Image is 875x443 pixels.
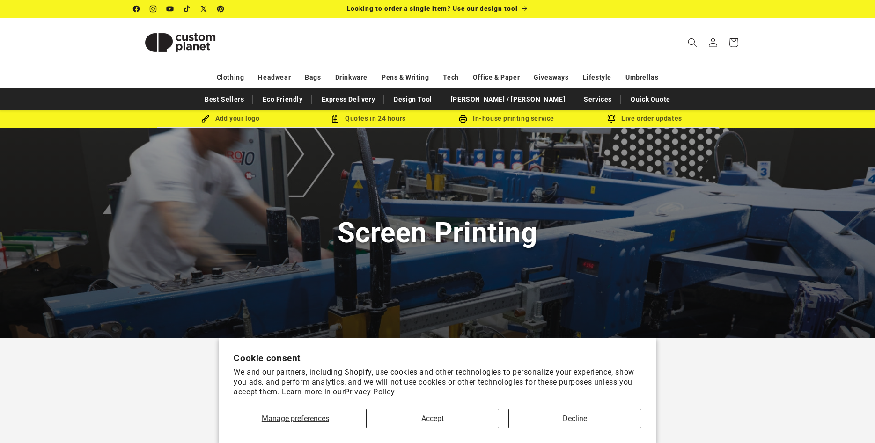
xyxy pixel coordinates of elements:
[347,5,518,12] span: Looking to order a single item? Use our design tool
[300,113,438,124] div: Quotes in 24 hours
[473,69,520,86] a: Office & Paper
[446,91,570,108] a: [PERSON_NAME] / [PERSON_NAME]
[625,69,658,86] a: Umbrellas
[583,69,611,86] a: Lifestyle
[331,115,339,123] img: Order Updates Icon
[576,113,714,124] div: Live order updates
[382,69,429,86] a: Pens & Writing
[317,91,380,108] a: Express Delivery
[234,353,641,363] h2: Cookie consent
[459,115,467,123] img: In-house printing
[130,18,230,67] a: Custom Planet
[335,69,368,86] a: Drinkware
[258,91,307,108] a: Eco Friendly
[389,91,437,108] a: Design Tool
[162,113,300,124] div: Add your logo
[443,69,458,86] a: Tech
[201,115,210,123] img: Brush Icon
[262,414,329,423] span: Manage preferences
[607,115,616,123] img: Order updates
[366,409,499,428] button: Accept
[338,215,537,251] h1: Screen Printing
[534,69,568,86] a: Giveaways
[626,91,675,108] a: Quick Quote
[234,368,641,397] p: We and our partners, including Shopify, use cookies and other technologies to personalize your ex...
[579,91,617,108] a: Services
[258,69,291,86] a: Headwear
[345,387,395,396] a: Privacy Policy
[682,32,703,53] summary: Search
[217,69,244,86] a: Clothing
[305,69,321,86] a: Bags
[234,409,357,428] button: Manage preferences
[200,91,249,108] a: Best Sellers
[438,113,576,124] div: In-house printing service
[133,22,227,64] img: Custom Planet
[508,409,641,428] button: Decline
